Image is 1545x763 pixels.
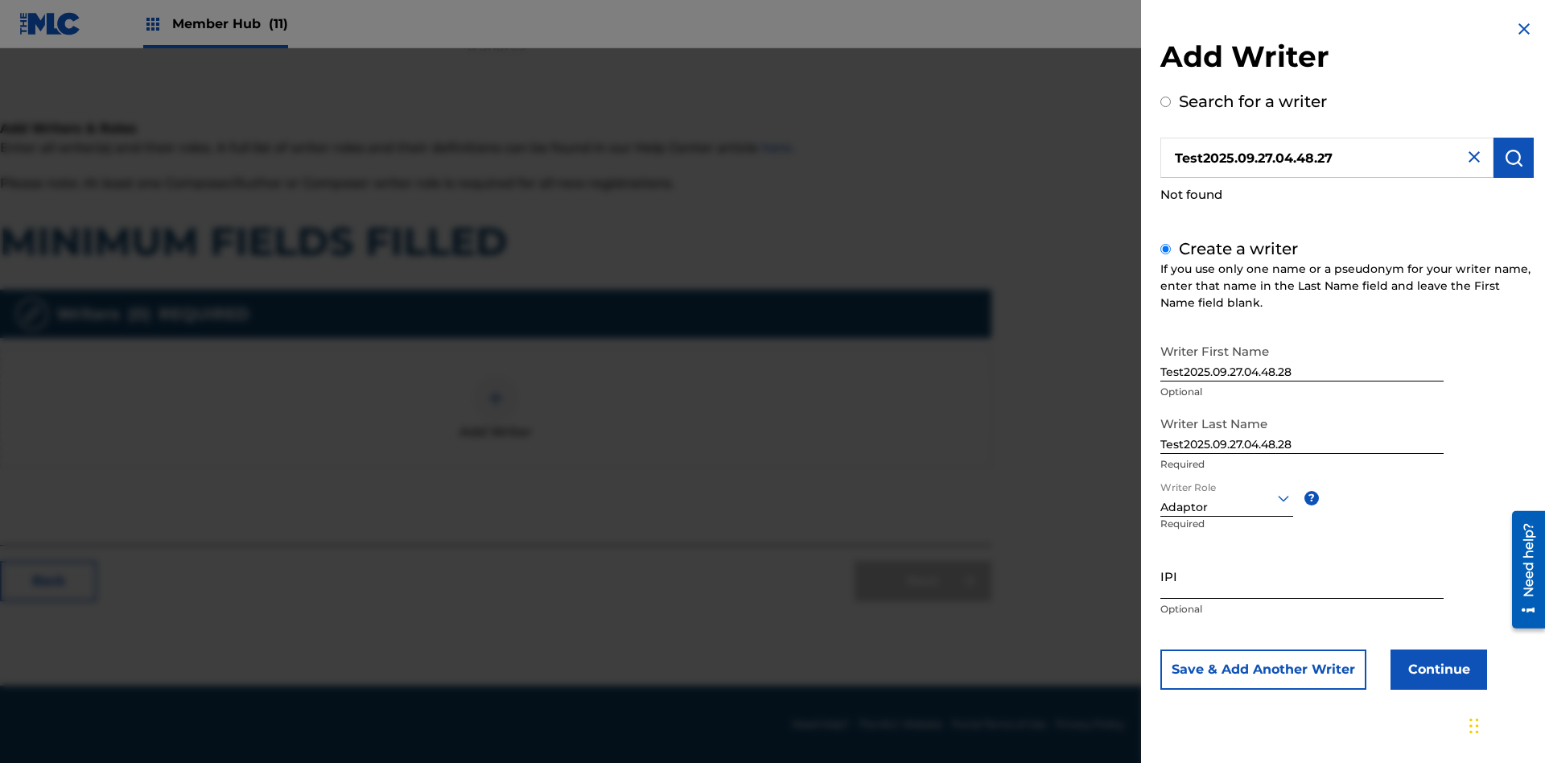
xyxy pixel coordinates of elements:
[1160,517,1226,553] p: Required
[1469,702,1479,750] div: Drag
[1160,178,1534,212] div: Not found
[1304,491,1319,505] span: ?
[1179,239,1298,258] label: Create a writer
[1160,39,1534,80] h2: Add Writer
[1465,147,1484,167] img: close
[1160,138,1493,178] input: Search writer's name or IPI Number
[1504,148,1523,167] img: Search Works
[19,12,81,35] img: MLC Logo
[269,16,288,31] span: (11)
[1160,602,1444,617] p: Optional
[1500,505,1545,637] iframe: Resource Center
[1465,686,1545,763] iframe: Chat Widget
[1160,457,1444,472] p: Required
[172,14,288,33] span: Member Hub
[1160,385,1444,399] p: Optional
[1390,650,1487,690] button: Continue
[1160,650,1366,690] button: Save & Add Another Writer
[143,14,163,34] img: Top Rightsholders
[1179,92,1327,111] label: Search for a writer
[1160,261,1534,311] div: If you use only one name or a pseudonym for your writer name, enter that name in the Last Name fi...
